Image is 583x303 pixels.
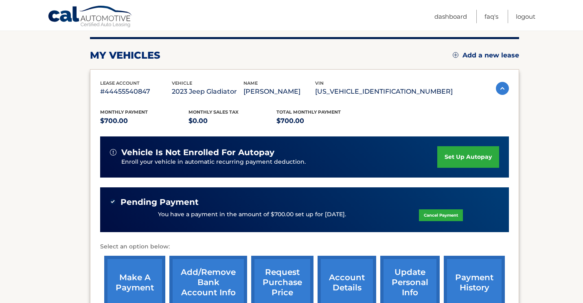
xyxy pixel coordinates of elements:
h2: my vehicles [90,49,160,61]
p: You have a payment in the amount of $700.00 set up for [DATE]. [158,210,346,219]
a: Add a new lease [453,51,519,59]
p: Enroll your vehicle in automatic recurring payment deduction. [121,158,437,167]
a: FAQ's [484,10,498,23]
img: add.svg [453,52,458,58]
span: lease account [100,80,140,86]
a: Logout [516,10,535,23]
span: name [243,80,258,86]
p: $700.00 [100,115,188,127]
p: [PERSON_NAME] [243,86,315,97]
span: Total Monthly Payment [276,109,341,115]
img: accordion-active.svg [496,82,509,95]
span: Monthly Payment [100,109,148,115]
img: alert-white.svg [110,149,116,156]
p: Select an option below: [100,242,509,252]
span: vehicle [172,80,192,86]
span: Pending Payment [121,197,199,207]
a: Cal Automotive [48,5,133,29]
p: $0.00 [188,115,277,127]
span: vehicle is not enrolled for autopay [121,147,274,158]
p: $700.00 [276,115,365,127]
a: Cancel Payment [419,209,463,221]
a: Dashboard [434,10,467,23]
a: set up autopay [437,146,499,168]
span: Monthly sales Tax [188,109,239,115]
span: vin [315,80,324,86]
p: #44455540847 [100,86,172,97]
p: [US_VEHICLE_IDENTIFICATION_NUMBER] [315,86,453,97]
p: 2023 Jeep Gladiator [172,86,243,97]
img: check-green.svg [110,199,116,204]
